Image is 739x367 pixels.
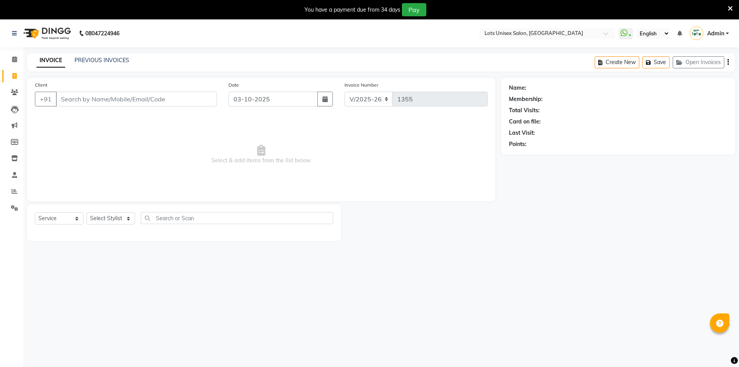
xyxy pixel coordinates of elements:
div: Total Visits: [509,106,540,115]
div: Last Visit: [509,129,535,137]
input: Search or Scan [141,212,333,224]
label: Invoice Number [344,82,378,89]
input: Search by Name/Mobile/Email/Code [56,92,217,106]
button: Create New [595,56,639,68]
iframe: chat widget [706,336,731,359]
label: Client [35,82,47,89]
span: Select & add items from the list below [35,116,488,193]
button: Open Invoices [673,56,724,68]
span: Admin [707,30,724,38]
img: logo [20,23,73,44]
button: Pay [402,3,426,16]
label: Date [228,82,239,89]
div: Name: [509,84,526,92]
div: Points: [509,140,526,148]
a: PREVIOUS INVOICES [74,57,129,64]
button: Save [642,56,670,68]
button: +91 [35,92,57,106]
a: INVOICE [36,54,65,68]
img: Admin [690,26,703,40]
b: 08047224946 [85,23,119,44]
div: You have a payment due from 34 days [305,6,400,14]
div: Membership: [509,95,543,103]
div: Card on file: [509,118,541,126]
